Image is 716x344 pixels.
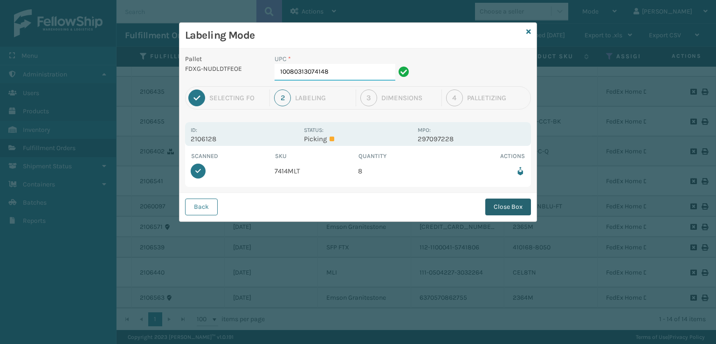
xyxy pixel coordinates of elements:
p: 297097228 [418,135,525,143]
td: Remove from box [442,161,526,181]
p: Picking [304,135,412,143]
div: Labeling [295,94,351,102]
th: Scanned [191,151,275,161]
label: UPC [275,54,291,64]
h3: Labeling Mode [185,28,523,42]
button: Back [185,199,218,215]
div: Selecting FO [209,94,265,102]
td: 8 [358,161,442,181]
p: FDXG-NUDLDTFEOE [185,64,263,74]
button: Close Box [485,199,531,215]
label: MPO: [418,127,431,133]
p: Pallet [185,54,263,64]
th: Actions [442,151,526,161]
div: 4 [446,89,463,106]
label: Status: [304,127,324,133]
div: Palletizing [467,94,528,102]
div: 3 [360,89,377,106]
label: Id: [191,127,197,133]
th: SKU [275,151,358,161]
div: 1 [188,89,205,106]
div: Dimensions [381,94,437,102]
p: 2106128 [191,135,298,143]
td: 7414MLT [275,161,358,181]
div: 2 [274,89,291,106]
th: Quantity [358,151,442,161]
